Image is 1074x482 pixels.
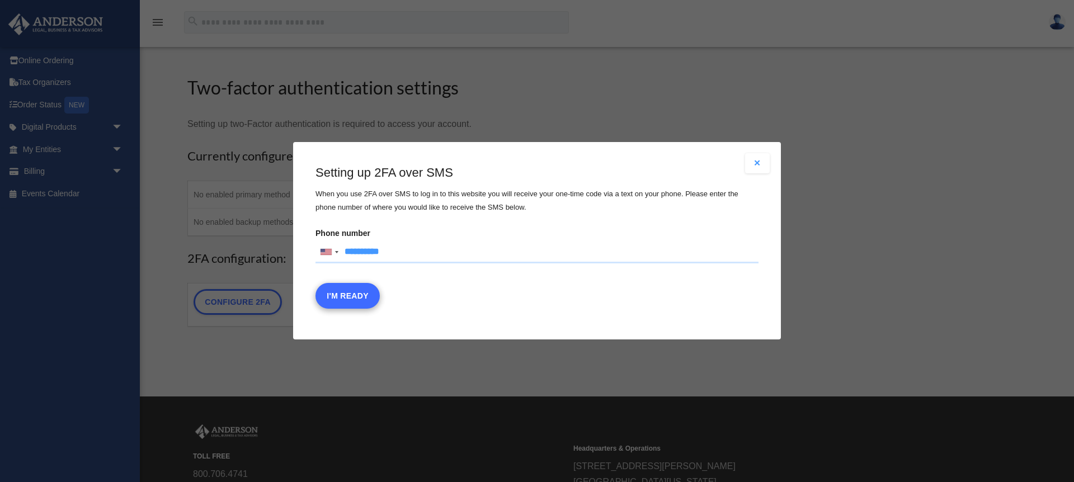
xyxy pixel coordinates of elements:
[315,283,380,309] button: I'm Ready
[315,164,759,182] h3: Setting up 2FA over SMS
[315,187,759,214] p: When you use 2FA over SMS to log in to this website you will receive your one-time code via a tex...
[316,242,342,263] div: United States: +1
[745,153,770,173] button: Close modal
[315,225,759,263] label: Phone number
[315,241,759,263] input: Phone numberList of countries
